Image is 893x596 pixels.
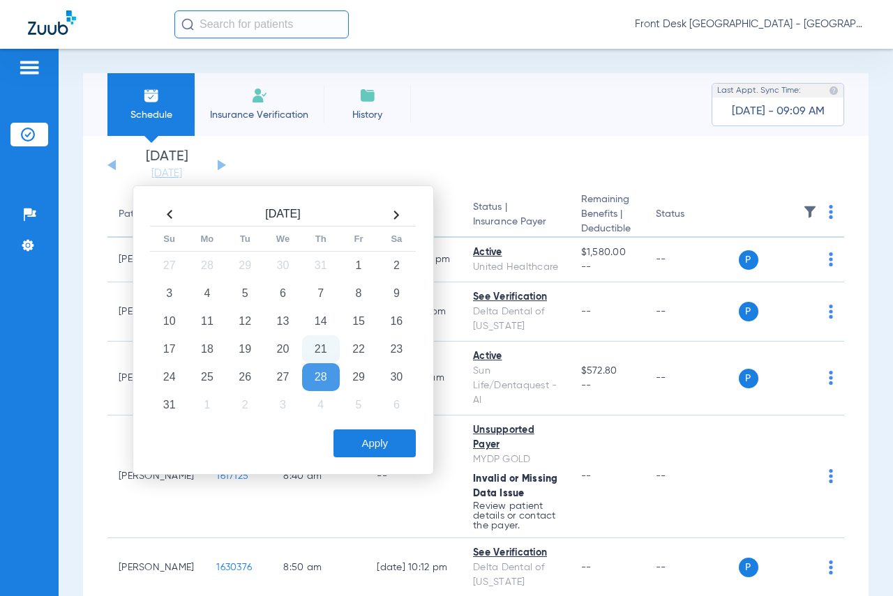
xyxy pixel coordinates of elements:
[732,105,825,119] span: [DATE] - 09:09 AM
[473,364,559,408] div: Sun Life/Dentaquest - AI
[829,469,833,483] img: group-dot-blue.svg
[473,423,559,452] div: Unsupported Payer
[581,260,633,275] span: --
[570,192,645,238] th: Remaining Benefits |
[251,87,268,104] img: Manual Insurance Verification
[333,429,416,457] button: Apply
[216,471,248,481] span: 1617125
[18,59,40,76] img: hamburger-icon
[581,379,633,393] span: --
[181,18,194,31] img: Search Icon
[473,215,559,229] span: Insurance Payer
[645,342,739,415] td: --
[473,349,559,364] div: Active
[473,546,559,560] div: See Verification
[581,307,592,316] span: --
[581,245,633,260] span: $1,580.00
[188,204,377,227] th: [DATE]
[473,245,559,260] div: Active
[581,364,633,379] span: $572.80
[473,474,558,498] span: Invalid or Missing Data Issue
[645,238,739,282] td: --
[717,84,801,98] span: Last Appt. Sync Time:
[739,369,758,388] span: P
[581,222,633,236] span: Deductible
[581,563,592,572] span: --
[125,167,209,181] a: [DATE]
[119,207,180,222] div: Patient Name
[829,252,833,266] img: group-dot-blue.svg
[635,17,865,31] span: Front Desk [GEOGRAPHIC_DATA] - [GEOGRAPHIC_DATA] | My Community Dental Centers
[125,150,209,181] li: [DATE]
[645,415,739,538] td: --
[581,471,592,481] span: --
[739,302,758,321] span: P
[143,87,160,104] img: Schedule
[473,290,559,305] div: See Verification
[118,108,184,122] span: Schedule
[645,282,739,342] td: --
[829,205,833,219] img: group-dot-blue.svg
[272,415,366,538] td: 8:40 AM
[473,305,559,334] div: Delta Dental of [US_STATE]
[829,86,839,95] img: last sync help info
[216,563,252,572] span: 1630376
[107,415,205,538] td: [PERSON_NAME]
[334,108,400,122] span: History
[473,452,559,467] div: MYDP GOLD
[645,192,739,238] th: Status
[28,10,76,35] img: Zuub Logo
[473,260,559,275] div: United Healthcare
[823,529,893,596] iframe: Chat Widget
[462,192,570,238] th: Status |
[205,108,313,122] span: Insurance Verification
[739,558,758,577] span: P
[829,371,833,385] img: group-dot-blue.svg
[739,250,758,270] span: P
[174,10,349,38] input: Search for patients
[829,305,833,319] img: group-dot-blue.svg
[366,415,462,538] td: --
[359,87,376,104] img: History
[473,501,559,530] p: Review patient details or contact the payer.
[803,205,817,219] img: filter.svg
[119,207,194,222] div: Patient Name
[473,560,559,590] div: Delta Dental of [US_STATE]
